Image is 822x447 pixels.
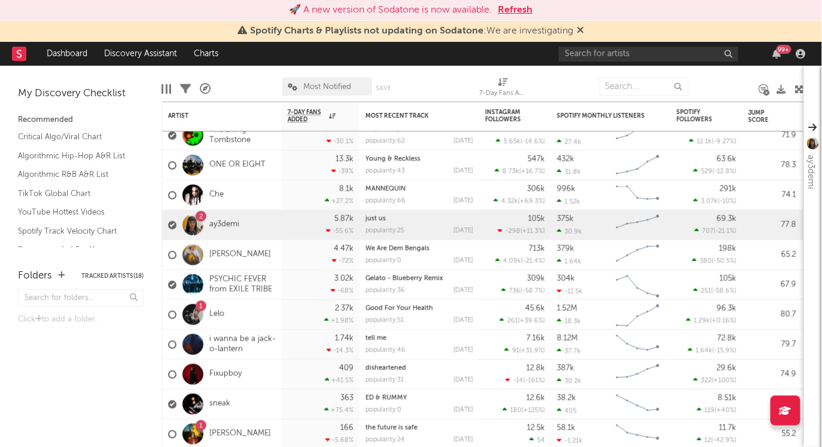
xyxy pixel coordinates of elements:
div: 409 [339,364,354,372]
div: 18.3k [557,317,581,324]
span: -161 % [525,378,543,384]
div: [DATE] [453,138,473,145]
div: 8.51k [718,394,736,402]
div: Filters [180,72,191,106]
div: 71.9 [748,128,796,142]
span: +0.16 % [712,318,735,324]
div: 306k [527,185,545,192]
div: -30.1 % [327,137,354,145]
div: ED & RUMMY [366,395,473,402]
div: -11.5k [557,287,583,295]
div: ( ) [506,376,545,384]
div: 80.7 [748,307,796,322]
span: -21.4 % [523,258,543,265]
div: 27.4k [557,137,582,145]
div: ( ) [693,197,736,205]
div: popularity: 0 [366,258,401,264]
div: 1.52k [557,197,580,205]
span: +11.3 % [522,228,543,235]
div: disheartened [366,365,473,372]
a: disheartened [366,365,406,372]
div: 4.47k [334,244,354,252]
a: tell me [366,335,386,342]
div: My Discovery Checklist [18,87,144,101]
div: 2.37k [335,304,354,312]
svg: Chart title [611,329,665,359]
a: Recommended For You [18,243,132,256]
div: ( ) [697,406,736,414]
div: ( ) [494,197,545,205]
div: popularity: 62 [366,138,405,145]
a: Charts [185,42,227,66]
div: Edit Columns [162,72,171,106]
div: +1.98 % [324,317,354,324]
span: +31.9 % [521,348,543,354]
a: the future is safe [366,425,418,431]
div: 1.64k [557,257,582,265]
span: +16.7 % [521,169,543,175]
div: ( ) [693,287,736,295]
div: 99 + [777,45,791,54]
span: 4.32k [501,198,518,205]
a: Gelato - Blueberry Remix [366,275,443,282]
div: 30.2k [557,376,582,384]
div: 63.6k [717,155,736,163]
svg: Chart title [611,299,665,329]
div: 8.1k [339,185,354,192]
div: Spotify Followers [677,109,719,123]
div: 432k [557,155,574,163]
span: 12.1k [697,139,712,145]
a: [PERSON_NAME] [209,429,271,439]
div: 4.77M [715,125,736,133]
span: -58.6 % [713,288,735,295]
div: 996k [557,185,576,192]
a: Spotify Track Velocity Chart [18,225,132,238]
a: PSYCHIC FEVER from EXILE TRIBE [209,274,276,295]
div: popularity: 31 [366,377,404,384]
span: 7-Day Fans Added [288,109,326,123]
div: -72 % [332,257,354,265]
svg: Chart title [611,150,665,180]
input: Search for folders... [18,289,144,307]
div: popularity: 51 [366,317,404,324]
div: 65.2 [748,247,796,262]
div: 29.6k [717,364,736,372]
div: -55.6 % [326,227,354,235]
div: Young & Reckless [366,156,473,163]
div: 77.8 [748,218,796,232]
div: 78.3 [748,158,796,172]
div: -1.21k [557,436,583,444]
span: -10 % [720,198,735,205]
span: 54 [537,437,545,444]
span: -12.8 % [714,169,735,175]
div: 713k [529,244,545,252]
span: 736 [509,288,520,295]
div: Folders [18,269,52,283]
div: 45.6k [525,304,545,312]
a: Young & Reckless [366,156,421,163]
svg: Chart title [611,120,665,150]
span: +100 % [714,378,735,384]
div: 291k [720,185,736,192]
button: Refresh [498,3,533,17]
a: The Living Tombstone [209,125,276,145]
div: [DATE] [453,287,473,294]
div: 30.9k [557,227,582,235]
div: ( ) [496,137,545,145]
a: sneak [209,399,230,409]
div: 37.7k [557,347,581,354]
div: A&R Pipeline [200,72,211,106]
div: Recommended [18,113,144,127]
span: -9.27 % [714,139,735,145]
span: 251 [701,288,711,295]
div: Gelato - Blueberry Remix [366,275,473,282]
svg: Chart title [611,389,665,419]
span: -14 [513,378,523,384]
div: 5.87k [334,215,354,222]
span: -50.5 % [714,258,735,265]
div: [DATE] [453,437,473,443]
div: 8.12M [557,334,578,342]
a: just us [366,216,386,222]
div: Most Recent Track [366,112,455,120]
div: 375k [557,215,574,222]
